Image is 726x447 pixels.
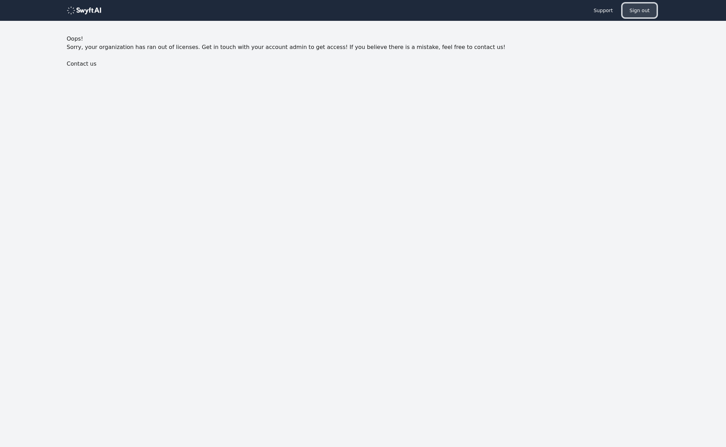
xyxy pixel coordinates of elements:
[623,3,657,17] button: Sign out
[67,60,97,67] a: Contact us
[67,35,659,43] h1: Oops!
[587,3,620,17] a: Support
[67,43,659,51] p: Sorry, your organization has ran out of licenses. Get in touch with your account admin to get acc...
[67,6,101,15] img: logo-488353a97b7647c9773e25e94dd66c4536ad24f66c59206894594c5eb3334934.png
